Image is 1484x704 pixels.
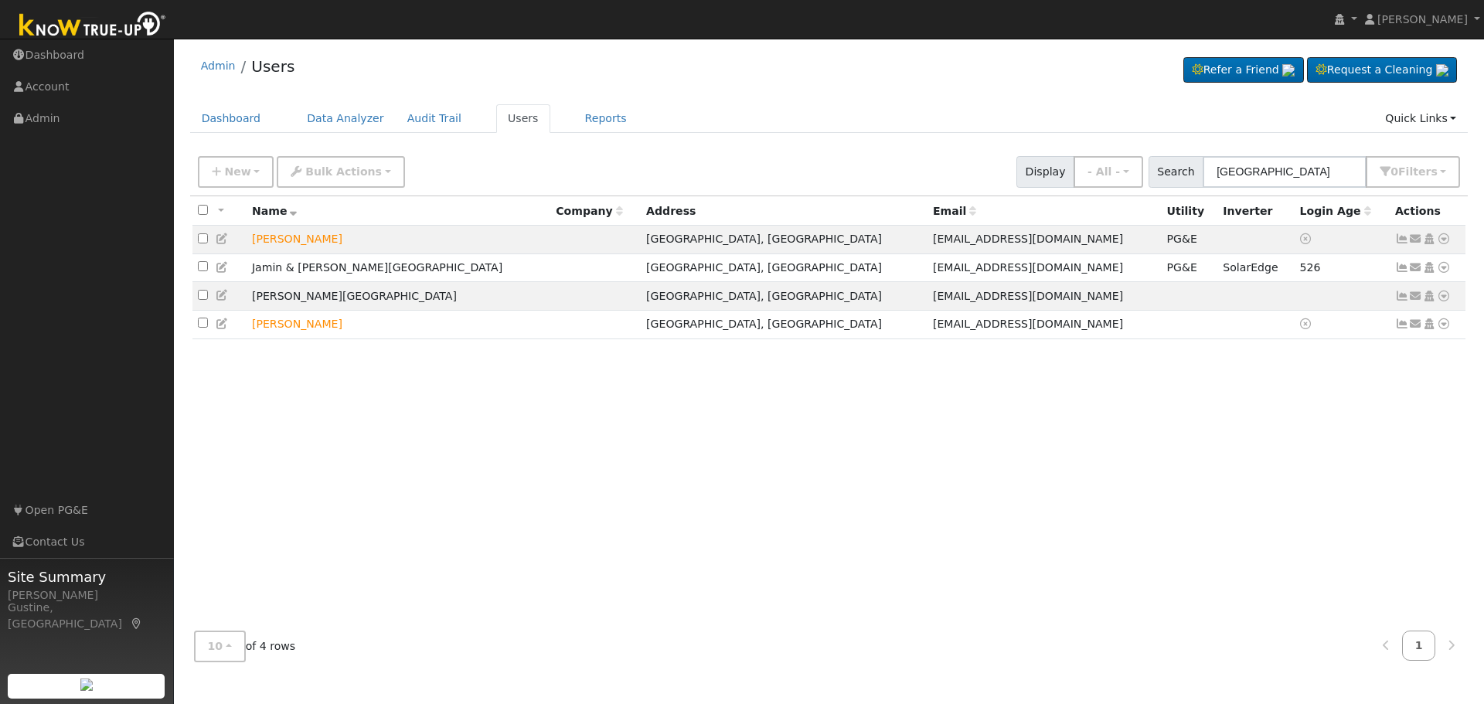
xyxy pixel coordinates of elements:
[1409,260,1423,276] a: rebbrazil@gmail.com
[251,57,294,76] a: Users
[1300,261,1321,274] span: 03/06/2024 4:34:14 PM
[1395,318,1409,330] a: Not connected
[194,631,296,662] span: of 4 rows
[1436,64,1448,77] img: retrieve
[556,205,622,217] span: Company name
[216,233,230,245] a: Edit User
[1437,260,1451,276] a: Other actions
[933,318,1123,330] span: [EMAIL_ADDRESS][DOMAIN_NAME]
[12,9,174,43] img: Know True-Up
[252,205,298,217] span: Name
[130,617,144,630] a: Map
[247,253,550,282] td: Jamin & [PERSON_NAME][GEOGRAPHIC_DATA]
[1395,233,1409,245] a: Show Graph
[1167,233,1197,245] span: PG&E
[1016,156,1074,188] span: Display
[1395,203,1460,219] div: Actions
[933,290,1123,302] span: [EMAIL_ADDRESS][DOMAIN_NAME]
[574,104,638,133] a: Reports
[216,318,230,330] a: Edit User
[1398,165,1438,178] span: Filter
[496,104,550,133] a: Users
[641,282,927,311] td: [GEOGRAPHIC_DATA], [GEOGRAPHIC_DATA]
[1282,64,1295,77] img: retrieve
[224,165,250,178] span: New
[933,261,1123,274] span: [EMAIL_ADDRESS][DOMAIN_NAME]
[1149,156,1203,188] span: Search
[1203,156,1367,188] input: Search
[1183,57,1304,83] a: Refer a Friend
[1395,290,1409,302] a: Not connected
[216,289,230,301] a: Edit User
[1223,261,1278,274] span: SolarEdge
[1395,261,1409,274] a: Show Graph
[8,587,165,604] div: [PERSON_NAME]
[295,104,396,133] a: Data Analyzer
[247,310,550,338] td: Lead
[194,631,246,662] button: 10
[933,233,1123,245] span: [EMAIL_ADDRESS][DOMAIN_NAME]
[277,156,404,188] button: Bulk Actions
[1300,233,1314,245] a: No login access
[1437,231,1451,247] a: Other actions
[8,600,165,632] div: Gustine, [GEOGRAPHIC_DATA]
[1409,316,1423,332] a: Louisabrazil@gmail.com
[80,678,93,691] img: retrieve
[1422,233,1436,245] a: Login As
[8,566,165,587] span: Site Summary
[1223,203,1288,219] div: Inverter
[208,640,223,652] span: 10
[1366,156,1460,188] button: 0Filters
[201,60,236,72] a: Admin
[641,226,927,254] td: [GEOGRAPHIC_DATA], [GEOGRAPHIC_DATA]
[1402,631,1436,661] a: 1
[1437,316,1451,332] a: Other actions
[190,104,273,133] a: Dashboard
[1409,288,1423,304] a: oldcarsrus@sbcglobal.net
[247,282,550,311] td: [PERSON_NAME][GEOGRAPHIC_DATA]
[1167,261,1197,274] span: PG&E
[1422,318,1436,330] a: Login As
[933,205,976,217] span: Email
[216,261,230,274] a: Edit User
[641,253,927,282] td: [GEOGRAPHIC_DATA], [GEOGRAPHIC_DATA]
[198,156,274,188] button: New
[1431,165,1437,178] span: s
[646,203,922,219] div: Address
[641,310,927,338] td: [GEOGRAPHIC_DATA], [GEOGRAPHIC_DATA]
[1377,13,1468,26] span: [PERSON_NAME]
[1074,156,1143,188] button: - All -
[1373,104,1468,133] a: Quick Links
[1437,288,1451,304] a: Other actions
[1300,205,1371,217] span: Days since last login
[1307,57,1457,83] a: Request a Cleaning
[1422,261,1436,274] a: Login As
[1300,318,1314,330] a: No login access
[305,165,382,178] span: Bulk Actions
[1167,203,1213,219] div: Utility
[247,226,550,254] td: Lead
[1409,231,1423,247] a: louisabrazil3@gmail.com
[1422,290,1436,302] a: Login As
[396,104,473,133] a: Audit Trail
